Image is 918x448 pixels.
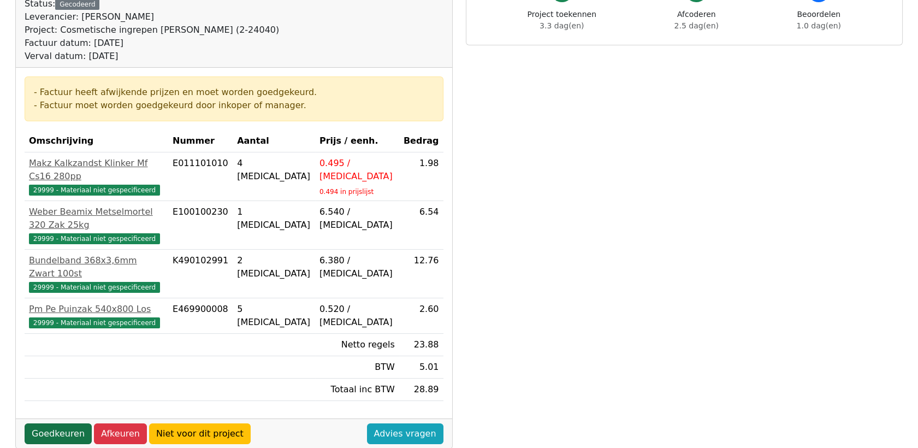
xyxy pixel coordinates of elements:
[528,9,596,32] div: Project toekennen
[237,303,311,329] div: 5 [MEDICAL_DATA]
[29,317,160,328] span: 29999 - Materiaal niet gespecificeerd
[34,86,434,99] div: - Factuur heeft afwijkende prijzen en moet worden goedgekeurd.
[25,23,279,37] div: Project: Cosmetische ingrepen [PERSON_NAME] (2-24040)
[168,152,233,201] td: E011101010
[367,423,443,444] a: Advies vragen
[149,423,251,444] a: Niet voor dit project
[319,303,395,329] div: 0.520 / [MEDICAL_DATA]
[399,152,443,201] td: 1.98
[674,9,719,32] div: Afcoderen
[29,303,164,329] a: Pm Pe Puinzak 540x800 Los29999 - Materiaal niet gespecificeerd
[168,130,233,152] th: Nummer
[315,379,399,401] td: Totaal inc BTW
[237,157,311,183] div: 4 [MEDICAL_DATA]
[168,250,233,298] td: K490102991
[797,21,841,30] span: 1.0 dag(en)
[399,379,443,401] td: 28.89
[29,254,164,280] div: Bundelband 368x3,6mm Zwart 100st
[25,50,279,63] div: Verval datum: [DATE]
[315,356,399,379] td: BTW
[25,10,279,23] div: Leverancier: [PERSON_NAME]
[168,298,233,334] td: E469900008
[237,254,311,280] div: 2 [MEDICAL_DATA]
[29,254,164,293] a: Bundelband 368x3,6mm Zwart 100st29999 - Materiaal niet gespecificeerd
[94,423,147,444] a: Afkeuren
[29,205,164,245] a: Weber Beamix Metselmortel 320 Zak 25kg29999 - Materiaal niet gespecificeerd
[34,99,434,112] div: - Factuur moet worden goedgekeurd door inkoper of manager.
[168,201,233,250] td: E100100230
[540,21,584,30] span: 3.3 dag(en)
[233,130,315,152] th: Aantal
[29,205,164,232] div: Weber Beamix Metselmortel 320 Zak 25kg
[29,282,160,293] span: 29999 - Materiaal niet gespecificeerd
[399,130,443,152] th: Bedrag
[237,205,311,232] div: 1 [MEDICAL_DATA]
[315,334,399,356] td: Netto regels
[399,298,443,334] td: 2.60
[25,37,279,50] div: Factuur datum: [DATE]
[399,250,443,298] td: 12.76
[29,233,160,244] span: 29999 - Materiaal niet gespecificeerd
[29,185,160,196] span: 29999 - Materiaal niet gespecificeerd
[399,201,443,250] td: 6.54
[319,157,395,183] div: 0.495 / [MEDICAL_DATA]
[315,130,399,152] th: Prijs / eenh.
[29,157,164,196] a: Makz Kalkzandst Klinker Mf Cs16 280pp29999 - Materiaal niet gespecificeerd
[29,303,164,316] div: Pm Pe Puinzak 540x800 Los
[319,205,395,232] div: 6.540 / [MEDICAL_DATA]
[674,21,719,30] span: 2.5 dag(en)
[25,130,168,152] th: Omschrijving
[25,423,92,444] a: Goedkeuren
[319,188,374,196] sub: 0.494 in prijslijst
[319,254,395,280] div: 6.380 / [MEDICAL_DATA]
[797,9,841,32] div: Beoordelen
[29,157,164,183] div: Makz Kalkzandst Klinker Mf Cs16 280pp
[399,334,443,356] td: 23.88
[399,356,443,379] td: 5.01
